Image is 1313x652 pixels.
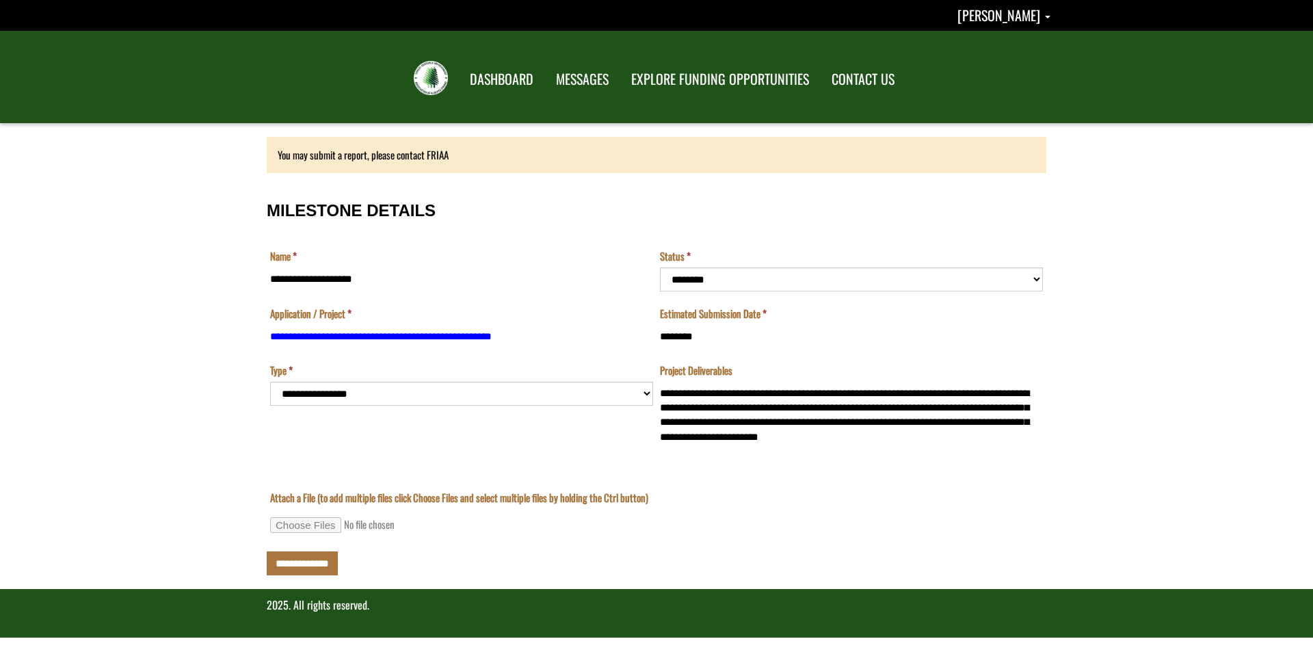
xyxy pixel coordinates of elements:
[270,324,653,348] input: Application / Project is a required field.
[270,268,653,291] input: Name
[414,61,448,95] img: FRIAA Submissions Portal
[270,249,297,263] label: Name
[460,62,544,96] a: DASHBOARD
[289,597,369,613] span: . All rights reserved.
[660,249,691,263] label: Status
[267,202,1046,220] h3: MILESTONE DETAILS
[267,187,1046,463] fieldset: MILESTONE DETAILS
[270,491,648,505] label: Attach a File (to add multiple files click Choose Files and select multiple files by holding the ...
[957,5,1040,25] span: [PERSON_NAME]
[457,58,905,96] nav: Main Navigation
[270,517,456,533] input: Attach a File (to add multiple files click Choose Files and select multiple files by holding the ...
[821,62,905,96] a: CONTACT US
[660,307,767,321] label: Estimated Submission Date
[660,363,732,378] label: Project Deliverables
[621,62,819,96] a: EXPLORE FUNDING OPPORTUNITIES
[267,597,1046,613] p: 2025
[267,137,1046,173] div: You may submit a report, please contact FRIAA
[660,382,1043,449] textarea: Project Deliverables
[270,363,293,378] label: Type
[957,5,1050,25] a: Matt Denney
[267,187,1046,575] div: Milestone Details
[546,62,619,96] a: MESSAGES
[270,307,352,321] label: Application / Project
